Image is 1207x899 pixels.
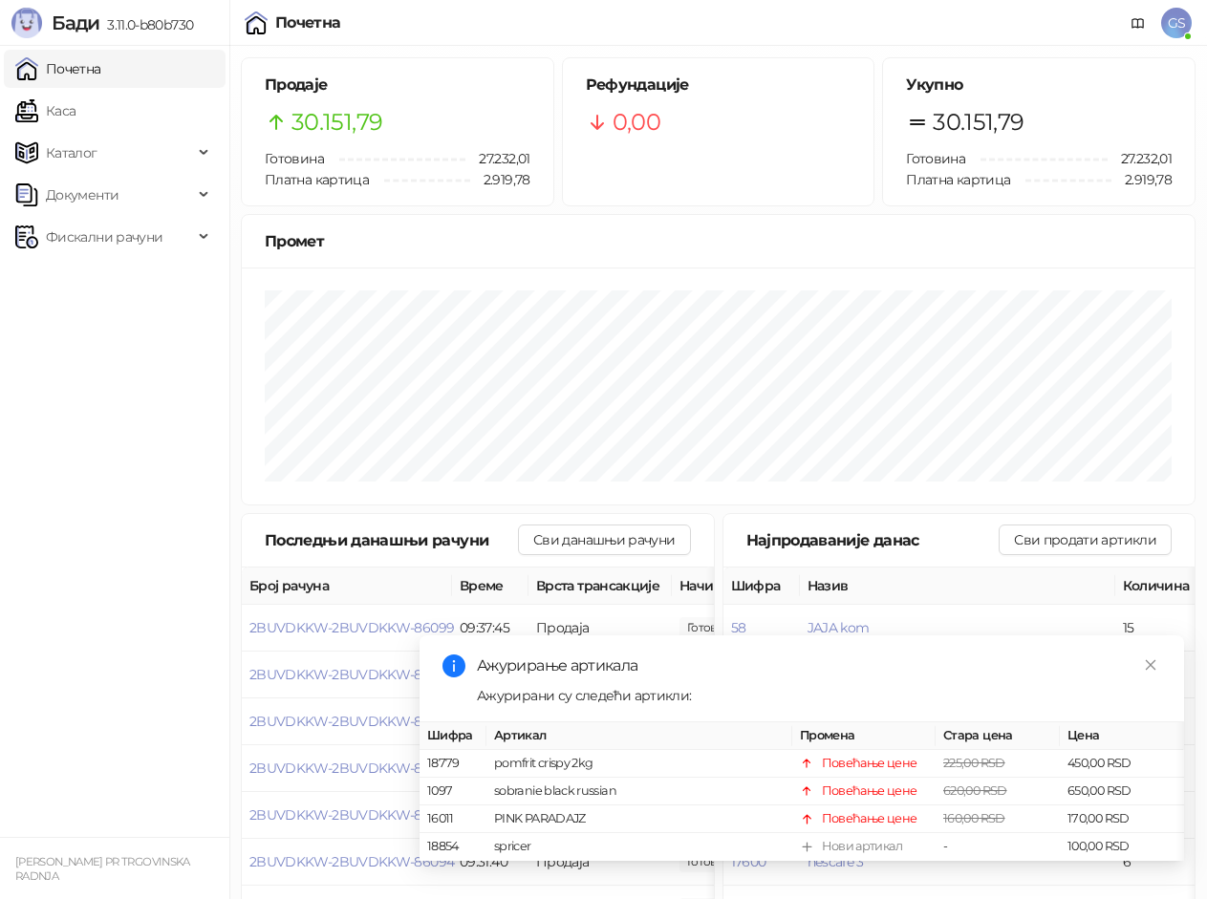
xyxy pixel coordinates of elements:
span: 620,00 RSD [943,784,1007,799]
div: Повећање цене [822,782,917,802]
td: pomfrit crispy 2kg [486,751,792,779]
button: 2BUVDKKW-2BUVDKKW-86096 [249,760,454,777]
th: Шифра [420,722,486,750]
span: GS [1161,8,1192,38]
h5: Укупно [906,74,1172,96]
div: Најпродаваније данас [746,528,1000,552]
a: Close [1140,654,1161,675]
button: 2BUVDKKW-2BUVDKKW-86097 [249,713,453,730]
span: Документи [46,176,119,214]
div: Ажурирање артикала [477,654,1161,677]
th: Цена [1060,722,1184,750]
span: 225,00 RSD [943,757,1005,771]
button: Сви данашњи рачуни [518,524,690,555]
div: Повећање цене [822,755,917,774]
span: 0,00 [613,104,660,140]
span: 160,00 RSD [943,812,1005,826]
span: 3.11.0-b80b730 [99,16,193,33]
span: Каталог [46,134,97,172]
th: Време [452,567,528,605]
span: 2.919,78 [1111,169,1172,190]
th: Број рачуна [242,567,452,605]
td: sobranie black russian [486,779,792,806]
div: Промет [265,229,1172,253]
div: Почетна [275,15,341,31]
span: 27.232,01 [1108,148,1172,169]
td: 09:37:45 [452,605,528,652]
th: Стара цена [936,722,1060,750]
button: JAJA kom [808,619,870,636]
th: Врста трансакције [528,567,672,605]
a: Каса [15,92,75,130]
td: PINK PARADAJZ [486,806,792,834]
td: 18854 [420,834,486,862]
td: 16011 [420,806,486,834]
button: 58 [731,619,746,636]
img: Logo [11,8,42,38]
span: Бади [52,11,99,34]
th: Назив [800,567,1115,605]
small: [PERSON_NAME] PR TRGOVINSKA RADNJA [15,855,190,883]
button: 2BUVDKKW-2BUVDKKW-86094 [249,853,454,870]
td: - [936,834,1060,862]
a: Документација [1123,8,1153,38]
span: 27.232,01 [465,148,529,169]
td: Продаја [528,605,672,652]
td: spricer [486,834,792,862]
h5: Продаје [265,74,530,96]
span: Платна картица [265,171,369,188]
a: Почетна [15,50,101,88]
th: Артикал [486,722,792,750]
div: Последњи данашњи рачуни [265,528,518,552]
td: 170,00 RSD [1060,806,1184,834]
button: 2BUVDKKW-2BUVDKKW-86099 [249,619,454,636]
td: 450,00 RSD [1060,751,1184,779]
span: 30.151,79 [933,104,1024,140]
td: 650,00 RSD [1060,779,1184,806]
td: 18779 [420,751,486,779]
span: close [1144,658,1157,672]
span: 425,00 [679,617,744,638]
span: 2.919,78 [470,169,530,190]
span: info-circle [442,654,465,677]
td: 1097 [420,779,486,806]
th: Промена [792,722,936,750]
th: Шифра [723,567,800,605]
td: 15 [1115,605,1201,652]
span: 30.151,79 [291,104,382,140]
button: 2BUVDKKW-2BUVDKKW-86098 [249,666,454,683]
div: Повећање цене [822,810,917,829]
span: Готовина [265,150,324,167]
span: Фискални рачуни [46,218,162,256]
button: 2BUVDKKW-2BUVDKKW-86095 [249,806,453,824]
span: Готовина [906,150,965,167]
button: Сви продати артикли [999,524,1172,555]
span: Платна картица [906,171,1010,188]
th: Количина [1115,567,1201,605]
td: 100,00 RSD [1060,834,1184,862]
div: Нови артикал [822,838,902,857]
th: Начини плаћања [672,567,863,605]
h5: Рефундације [586,74,851,96]
div: Ажурирани су следећи артикли: [477,685,1161,706]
